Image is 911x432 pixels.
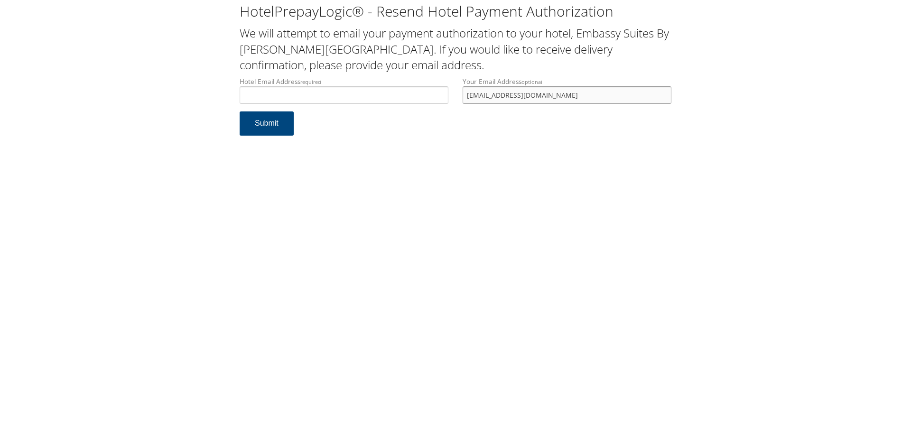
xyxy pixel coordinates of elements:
[240,86,448,104] input: Hotel Email Addressrequired
[240,1,671,21] h1: HotelPrepayLogic® - Resend Hotel Payment Authorization
[300,78,321,85] small: required
[521,78,542,85] small: optional
[240,77,448,104] label: Hotel Email Address
[463,86,671,104] input: Your Email Addressoptional
[240,25,671,73] h2: We will attempt to email your payment authorization to your hotel, Embassy Suites By [PERSON_NAME...
[240,111,294,136] button: Submit
[463,77,671,104] label: Your Email Address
